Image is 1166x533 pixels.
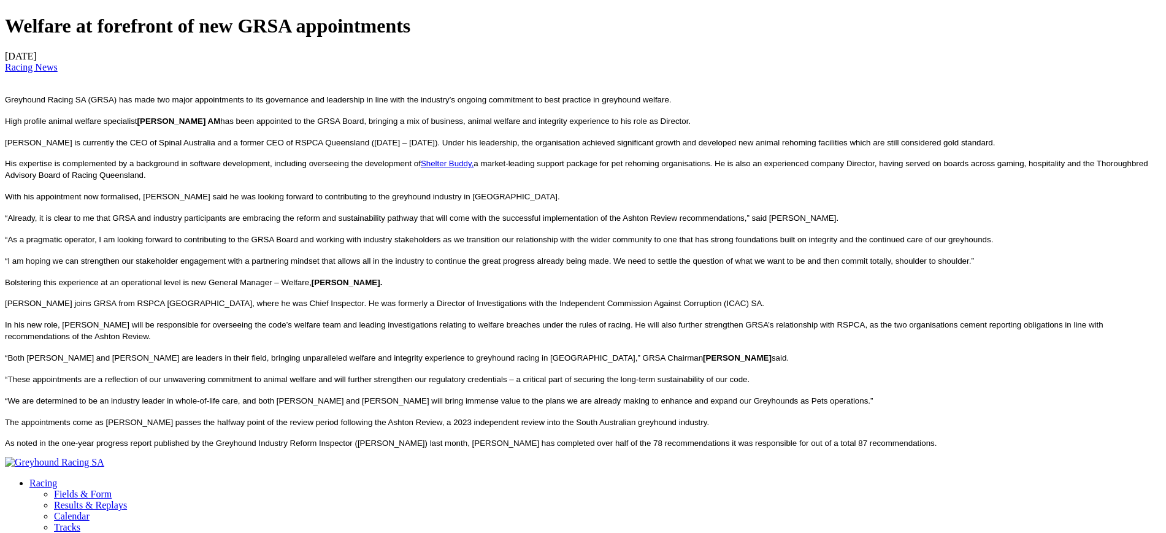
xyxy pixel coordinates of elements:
[5,418,709,427] span: The appointments come as [PERSON_NAME] passes the halfway point of the review period following th...
[5,299,764,308] span: [PERSON_NAME] joins GRSA from RSPCA [GEOGRAPHIC_DATA], where he was Chief Inspector. He was forme...
[5,213,838,223] span: “Already, it is clear to me that GRSA and industry participants are embracing the reform and sust...
[5,95,672,104] span: Greyhound Racing SA (GRSA) has made two major appointments to its governance and leadership in li...
[54,511,90,521] a: Calendar
[703,353,772,362] b: [PERSON_NAME]
[5,320,1103,341] span: In his new role, [PERSON_NAME] will be responsible for overseeing the code’s welfare team and lea...
[54,489,112,499] a: Fields & Form
[5,117,691,126] span: High profile animal welfare specialist has been appointed to the GRSA Board, bringing a mix of bu...
[5,138,995,147] span: [PERSON_NAME] is currently the CEO of Spinal Australia and a former CEO of RSPCA Queensland ([DAT...
[5,51,58,72] span: [DATE]
[5,159,1148,180] span: His expertise is complemented by a background in software development, including overseeing the d...
[5,235,993,244] span: “As a pragmatic operator, I am looking forward to contributing to the GRSA Board and working with...
[5,353,789,362] span: “Both [PERSON_NAME] and [PERSON_NAME] are leaders in their field, bringing unparalleled welfare a...
[5,278,382,287] span: Bolstering this experience at an operational level is new General Manager – Welfare,
[5,439,937,448] span: As noted in the one-year progress report published by the Greyhound Industry Reform Inspector ([P...
[5,192,560,201] span: With his appointment now formalised, [PERSON_NAME] said he was looking forward to contributing to...
[5,256,974,266] span: “I am hoping we can strengthen our stakeholder engagement with a partnering mindset that allows a...
[54,500,127,510] a: Results & Replays
[29,478,57,488] a: Racing
[421,159,474,168] a: Shelter Buddy,
[5,457,104,468] img: Greyhound Racing SA
[54,522,80,532] a: Tracks
[5,375,750,384] span: “These appointments are a reflection of our unwavering commitment to animal welfare and will furt...
[312,278,383,287] b: [PERSON_NAME].
[5,15,1161,37] h1: Welfare at forefront of new GRSA appointments
[137,117,221,126] b: [PERSON_NAME] AM
[5,62,58,72] a: Racing News
[5,396,873,405] span: “We are determined to be an industry leader in whole-of-life care, and both [PERSON_NAME] and [PE...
